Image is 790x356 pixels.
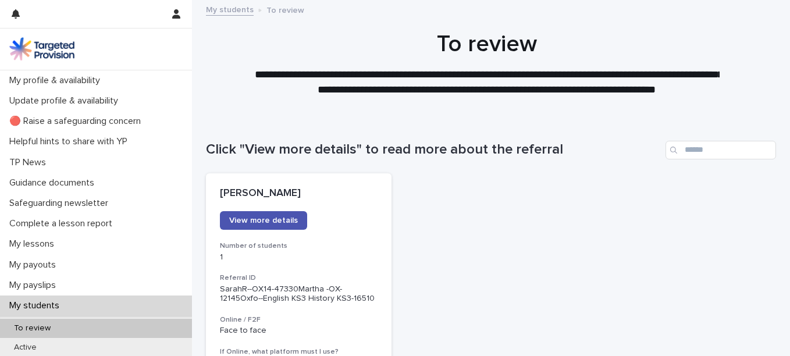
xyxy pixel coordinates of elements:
[220,211,307,230] a: View more details
[5,280,65,291] p: My payslips
[229,216,298,225] span: View more details
[220,284,378,304] p: SarahR--OX14-47330Martha -OX-12145Oxfo--English KS3 History KS3-16510
[5,218,122,229] p: Complete a lesson report
[5,259,65,270] p: My payouts
[666,141,776,159] input: Search
[5,343,46,353] p: Active
[220,252,378,262] p: 1
[5,136,137,147] p: Helpful hints to share with YP
[9,37,74,60] img: M5nRWzHhSzIhMunXDL62
[5,95,127,106] p: Update profile & availability
[5,177,104,188] p: Guidance documents
[5,323,60,333] p: To review
[220,241,378,251] h3: Number of students
[220,326,378,336] p: Face to face
[5,116,150,127] p: 🔴 Raise a safeguarding concern
[266,3,304,16] p: To review
[220,315,378,325] h3: Online / F2F
[206,2,254,16] a: My students
[5,198,118,209] p: Safeguarding newsletter
[204,30,770,58] h1: To review
[5,238,63,250] p: My lessons
[220,273,378,283] h3: Referral ID
[5,300,69,311] p: My students
[5,75,109,86] p: My profile & availability
[5,157,55,168] p: TP News
[220,187,378,200] p: [PERSON_NAME]
[206,141,661,158] h1: Click "View more details" to read more about the referral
